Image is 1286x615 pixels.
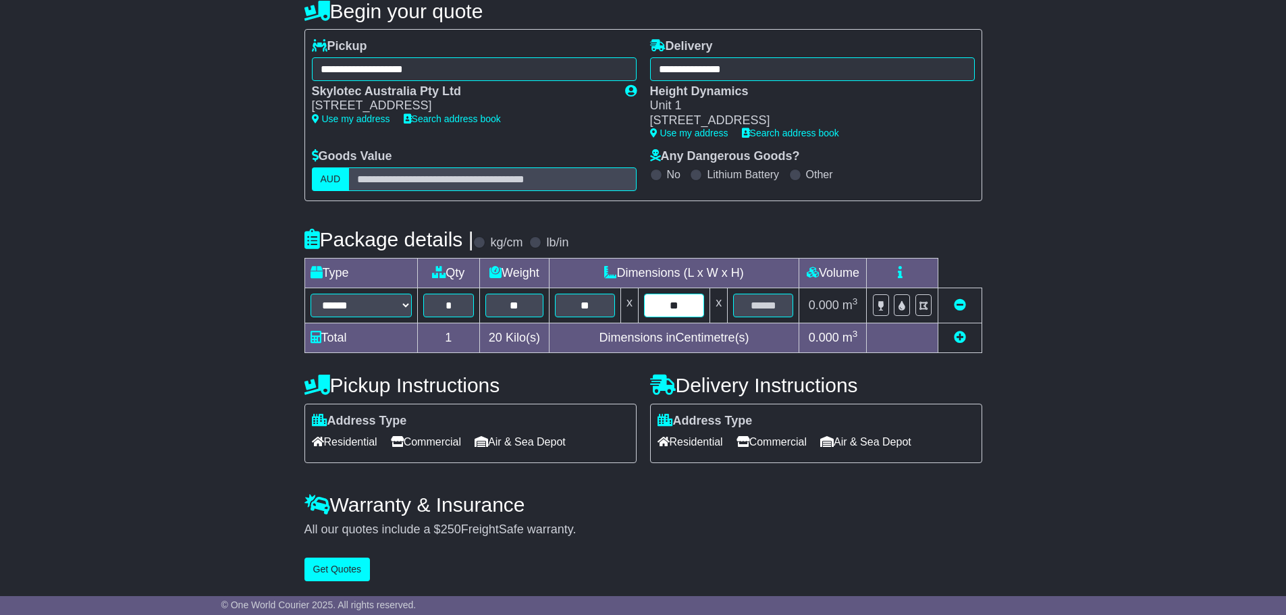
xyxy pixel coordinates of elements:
[549,323,799,352] td: Dimensions in Centimetre(s)
[658,414,753,429] label: Address Type
[304,258,417,288] td: Type
[489,331,502,344] span: 20
[658,431,723,452] span: Residential
[312,113,390,124] a: Use my address
[650,99,961,113] div: Unit 1
[480,258,550,288] td: Weight
[417,323,480,352] td: 1
[650,39,713,54] label: Delivery
[304,374,637,396] h4: Pickup Instructions
[820,431,911,452] span: Air & Sea Depot
[650,149,800,164] label: Any Dangerous Goods?
[853,329,858,339] sup: 3
[475,431,566,452] span: Air & Sea Depot
[304,523,982,537] div: All our quotes include a $ FreightSafe warranty.
[650,374,982,396] h4: Delivery Instructions
[546,236,568,250] label: lb/in
[650,128,728,138] a: Use my address
[490,236,523,250] label: kg/cm
[710,288,728,323] td: x
[441,523,461,536] span: 250
[806,168,833,181] label: Other
[312,167,350,191] label: AUD
[391,431,461,452] span: Commercial
[842,298,858,312] span: m
[650,113,961,128] div: [STREET_ADDRESS]
[312,84,612,99] div: Skylotec Australia Pty Ltd
[707,168,779,181] label: Lithium Battery
[809,331,839,344] span: 0.000
[304,228,474,250] h4: Package details |
[799,258,867,288] td: Volume
[404,113,501,124] a: Search address book
[954,331,966,344] a: Add new item
[312,149,392,164] label: Goods Value
[736,431,807,452] span: Commercial
[667,168,680,181] label: No
[312,431,377,452] span: Residential
[304,558,371,581] button: Get Quotes
[650,84,961,99] div: Height Dynamics
[742,128,839,138] a: Search address book
[304,493,982,516] h4: Warranty & Insurance
[809,298,839,312] span: 0.000
[312,99,612,113] div: [STREET_ADDRESS]
[480,323,550,352] td: Kilo(s)
[221,599,417,610] span: © One World Courier 2025. All rights reserved.
[620,288,638,323] td: x
[853,296,858,306] sup: 3
[417,258,480,288] td: Qty
[312,39,367,54] label: Pickup
[312,414,407,429] label: Address Type
[549,258,799,288] td: Dimensions (L x W x H)
[842,331,858,344] span: m
[304,323,417,352] td: Total
[954,298,966,312] a: Remove this item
